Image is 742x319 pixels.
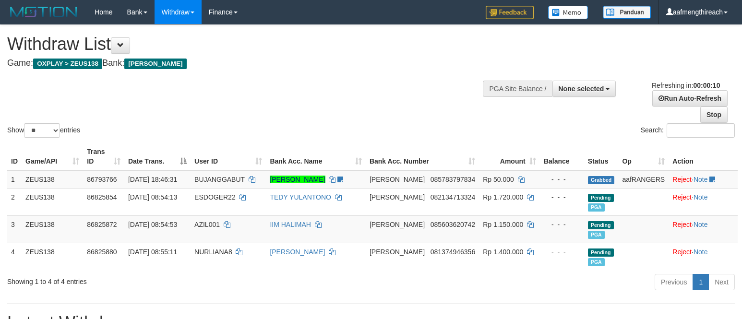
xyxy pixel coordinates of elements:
span: Copy 081374946356 to clipboard [431,248,475,256]
span: [PERSON_NAME] [124,59,186,69]
th: User ID: activate to sort column ascending [191,143,266,170]
span: OXPLAY > ZEUS138 [33,59,102,69]
img: Button%20Memo.svg [548,6,588,19]
span: Copy 085783797834 to clipboard [431,176,475,183]
a: [PERSON_NAME] [270,176,325,183]
td: · [669,243,738,270]
span: [DATE] 18:46:31 [128,176,177,183]
td: · [669,188,738,215]
th: Action [669,143,738,170]
span: Marked by aafchomsokheang [588,231,605,239]
a: Note [694,248,708,256]
span: Pending [588,221,614,229]
span: [PERSON_NAME] [370,221,425,228]
a: Reject [672,176,692,183]
strong: 00:00:10 [693,82,720,89]
span: NURLIANA8 [194,248,232,256]
span: AZIL001 [194,221,220,228]
span: Pending [588,248,614,257]
div: - - - [544,220,580,229]
span: Rp 1.400.000 [483,248,523,256]
th: Status [584,143,619,170]
input: Search: [667,123,735,138]
span: 86825872 [87,221,117,228]
th: ID [7,143,22,170]
th: Op: activate to sort column ascending [618,143,669,170]
span: [PERSON_NAME] [370,248,425,256]
span: Copy 085603620742 to clipboard [431,221,475,228]
a: Stop [700,106,728,123]
th: Trans ID: activate to sort column ascending [83,143,124,170]
a: Note [694,176,708,183]
img: Feedback.jpg [486,6,534,19]
a: Previous [655,274,693,290]
th: Amount: activate to sort column ascending [479,143,540,170]
a: Next [708,274,735,290]
span: Marked by aafchomsokheang [588,258,605,266]
td: aafRANGERS [618,170,669,189]
span: Rp 1.150.000 [483,221,523,228]
span: Rp 50.000 [483,176,514,183]
td: 1 [7,170,22,189]
span: Refreshing in: [652,82,720,89]
a: TEDY YULANTONO [270,193,331,201]
span: Pending [588,194,614,202]
h4: Game: Bank: [7,59,485,68]
th: Bank Acc. Number: activate to sort column ascending [366,143,479,170]
div: Showing 1 to 4 of 4 entries [7,273,302,286]
span: 86825880 [87,248,117,256]
a: [PERSON_NAME] [270,248,325,256]
span: BUJANGGABUT [194,176,245,183]
h1: Withdraw List [7,35,485,54]
img: MOTION_logo.png [7,5,80,19]
span: ESDOGER22 [194,193,236,201]
a: Reject [672,221,692,228]
th: Bank Acc. Name: activate to sort column ascending [266,143,366,170]
td: · [669,215,738,243]
td: 3 [7,215,22,243]
div: - - - [544,192,580,202]
select: Showentries [24,123,60,138]
span: 86793766 [87,176,117,183]
span: [DATE] 08:55:11 [128,248,177,256]
td: ZEUS138 [22,215,83,243]
td: ZEUS138 [22,188,83,215]
span: 86825854 [87,193,117,201]
th: Balance [540,143,584,170]
span: [DATE] 08:54:53 [128,221,177,228]
span: Copy 082134713324 to clipboard [431,193,475,201]
label: Search: [641,123,735,138]
a: Run Auto-Refresh [652,90,728,106]
div: PGA Site Balance / [483,81,552,97]
td: 2 [7,188,22,215]
th: Game/API: activate to sort column ascending [22,143,83,170]
a: Reject [672,248,692,256]
button: None selected [552,81,616,97]
a: Reject [672,193,692,201]
span: Rp 1.720.000 [483,193,523,201]
a: IIM HALIMAH [270,221,311,228]
span: [PERSON_NAME] [370,176,425,183]
a: Note [694,193,708,201]
span: Grabbed [588,176,615,184]
td: 4 [7,243,22,270]
div: - - - [544,175,580,184]
td: ZEUS138 [22,243,83,270]
a: 1 [693,274,709,290]
td: · [669,170,738,189]
td: ZEUS138 [22,170,83,189]
span: [DATE] 08:54:13 [128,193,177,201]
th: Date Trans.: activate to sort column descending [124,143,191,170]
div: - - - [544,247,580,257]
span: Marked by aafchomsokheang [588,203,605,212]
span: None selected [559,85,604,93]
a: Note [694,221,708,228]
label: Show entries [7,123,80,138]
span: [PERSON_NAME] [370,193,425,201]
img: panduan.png [603,6,651,19]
